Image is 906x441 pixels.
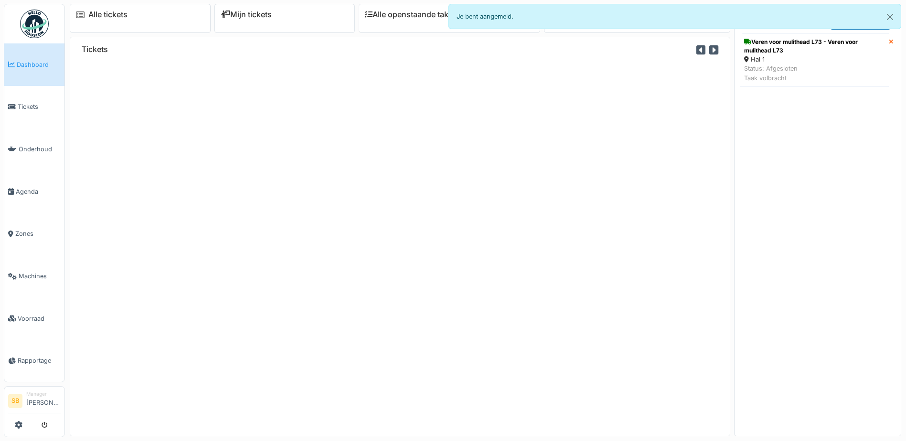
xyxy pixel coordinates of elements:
[19,145,61,154] span: Onderhoud
[26,390,61,398] div: Manager
[8,394,22,408] li: SB
[740,33,889,87] a: Veren voor mulithead L73 - Veren voor mulithead L73 Hal 1 Status: AfgeslotenTaak volbracht
[18,314,61,323] span: Voorraad
[19,272,61,281] span: Machines
[4,43,64,86] a: Dashboard
[4,86,64,128] a: Tickets
[88,10,128,19] a: Alle tickets
[4,297,64,340] a: Voorraad
[4,128,64,170] a: Onderhoud
[82,45,108,54] h6: Tickets
[4,170,64,213] a: Agenda
[4,213,64,255] a: Zones
[17,60,61,69] span: Dashboard
[8,390,61,413] a: SB Manager[PERSON_NAME]
[16,187,61,196] span: Agenda
[744,55,885,64] div: Hal 1
[4,255,64,297] a: Machines
[18,102,61,111] span: Tickets
[744,64,885,82] div: Status: Afgesloten Taak volbracht
[18,356,61,365] span: Rapportage
[15,229,61,238] span: Zones
[448,4,902,29] div: Je bent aangemeld.
[4,340,64,382] a: Rapportage
[20,10,49,38] img: Badge_color-CXgf-gQk.svg
[744,38,885,55] div: Veren voor mulithead L73 - Veren voor mulithead L73
[221,10,272,19] a: Mijn tickets
[26,390,61,411] li: [PERSON_NAME]
[879,4,901,30] button: Close
[365,10,458,19] a: Alle openstaande taken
